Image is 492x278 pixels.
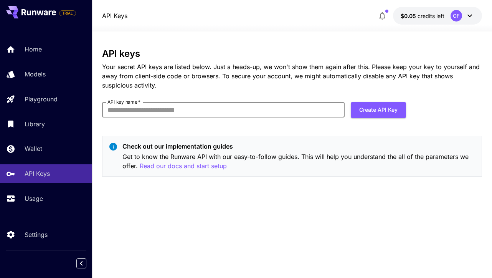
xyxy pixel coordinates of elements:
[454,241,492,278] div: Виджет чата
[25,69,46,79] p: Models
[401,12,444,20] div: $0.05
[25,119,45,129] p: Library
[102,62,482,90] p: Your secret API keys are listed below. Just a heads-up, we won't show them again after this. Plea...
[59,8,76,18] span: Add your payment card to enable full platform functionality.
[401,13,418,19] span: $0.05
[76,258,86,268] button: Collapse sidebar
[25,45,42,54] p: Home
[122,142,475,151] p: Check out our implementation guides
[418,13,444,19] span: credits left
[102,11,127,20] a: API Keys
[102,48,482,59] h3: API keys
[122,152,475,171] p: Get to know the Runware API with our easy-to-follow guides. This will help you understand the all...
[393,7,482,25] button: $0.05OF
[82,256,92,270] div: Collapse sidebar
[25,144,42,153] p: Wallet
[451,10,462,22] div: OF
[25,230,48,239] p: Settings
[351,102,406,118] button: Create API Key
[25,194,43,203] p: Usage
[25,169,50,178] p: API Keys
[25,94,58,104] p: Playground
[454,241,492,278] iframe: Chat Widget
[102,11,127,20] nav: breadcrumb
[107,99,140,105] label: API key name
[59,10,76,16] span: TRIAL
[140,161,227,171] button: Read our docs and start setup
